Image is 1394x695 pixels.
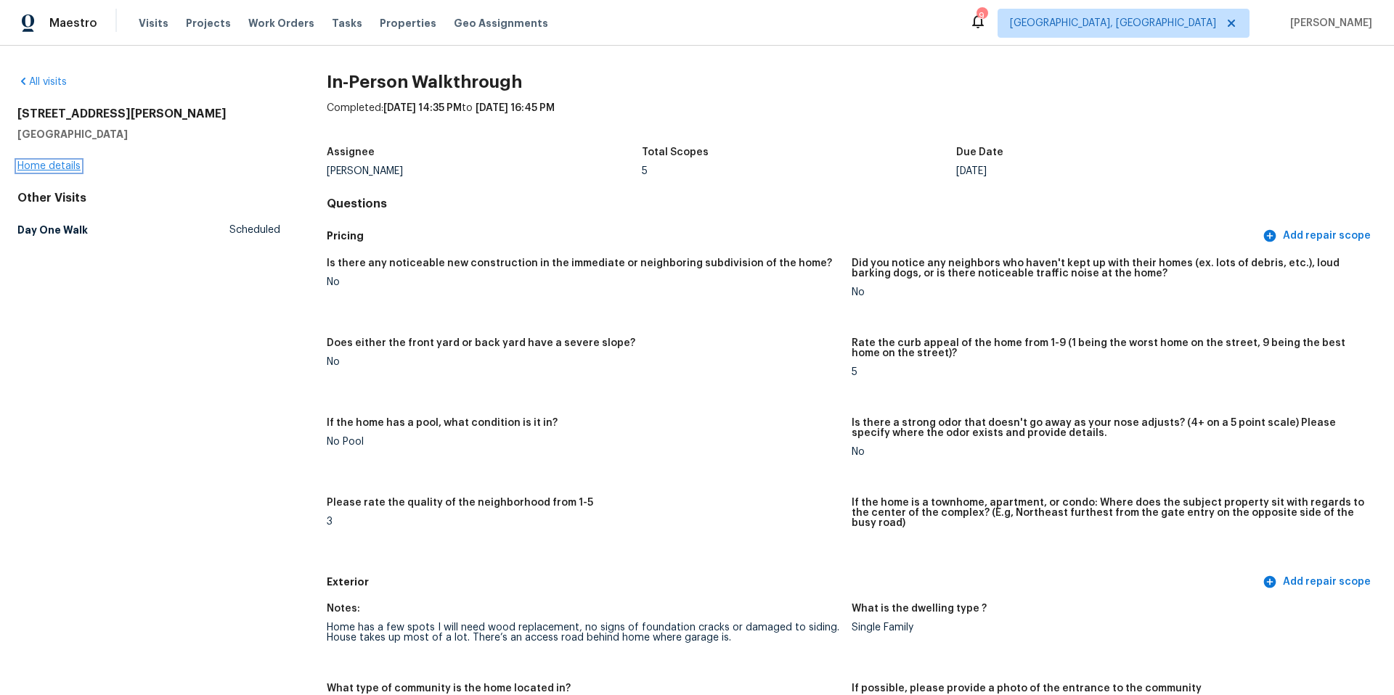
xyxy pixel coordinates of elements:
[332,18,362,28] span: Tasks
[327,418,558,428] h5: If the home has a pool, what condition is it in?
[977,9,987,23] div: 9
[1260,223,1377,250] button: Add repair scope
[852,338,1365,358] h5: Rate the curb appeal of the home from 1-9 (1 being the worst home on the street, 9 being the best...
[327,229,1260,244] h5: Pricing
[17,223,88,237] h5: Day One Walk
[17,161,81,171] a: Home details
[327,622,840,643] div: Home has a few spots I will need wood replacement, no signs of foundation cracks or damaged to si...
[327,517,840,527] div: 3
[327,147,375,157] h5: Assignee
[327,575,1260,590] h5: Exterior
[139,16,168,30] span: Visits
[327,197,1377,211] h4: Questions
[327,604,360,614] h5: Notes:
[454,16,548,30] span: Geo Assignments
[383,103,462,113] span: [DATE] 14:35 PM
[1265,227,1371,245] span: Add repair scope
[956,166,1271,176] div: [DATE]
[248,16,314,30] span: Work Orders
[642,147,709,157] h5: Total Scopes
[852,367,1365,377] div: 5
[956,147,1003,157] h5: Due Date
[1260,569,1377,596] button: Add repair scope
[1284,16,1372,30] span: [PERSON_NAME]
[852,604,987,614] h5: What is the dwelling type ?
[852,683,1202,694] h5: If possible, please provide a photo of the entrance to the community
[327,258,832,268] h5: Is there any noticeable new construction in the immediate or neighboring subdivision of the home?
[327,498,593,508] h5: Please rate the quality of the neighborhood from 1-5
[852,622,1365,633] div: Single Family
[327,683,571,694] h5: What type of community is the home located in?
[852,258,1365,279] h5: Did you notice any neighbors who haven't kept up with their homes (ex. lots of debris, etc.), lou...
[327,101,1377,139] div: Completed: to
[852,287,1365,297] div: No
[642,166,957,176] div: 5
[380,16,436,30] span: Properties
[327,357,840,367] div: No
[17,127,280,141] h5: [GEOGRAPHIC_DATA]
[327,277,840,287] div: No
[852,498,1365,528] h5: If the home is a townhome, apartment, or condo: Where does the subject property sit with regards ...
[852,447,1365,457] div: No
[186,16,231,30] span: Projects
[476,103,555,113] span: [DATE] 16:45 PM
[17,217,280,243] a: Day One WalkScheduled
[17,77,67,87] a: All visits
[327,166,642,176] div: [PERSON_NAME]
[17,107,280,121] h2: [STREET_ADDRESS][PERSON_NAME]
[1010,16,1216,30] span: [GEOGRAPHIC_DATA], [GEOGRAPHIC_DATA]
[17,191,280,205] div: Other Visits
[852,418,1365,438] h5: Is there a strong odor that doesn't go away as your nose adjusts? (4+ on a 5 point scale) Please ...
[327,437,840,447] div: No Pool
[327,338,635,348] h5: Does either the front yard or back yard have a severe slope?
[229,223,280,237] span: Scheduled
[1265,573,1371,591] span: Add repair scope
[327,75,1377,89] h2: In-Person Walkthrough
[49,16,97,30] span: Maestro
